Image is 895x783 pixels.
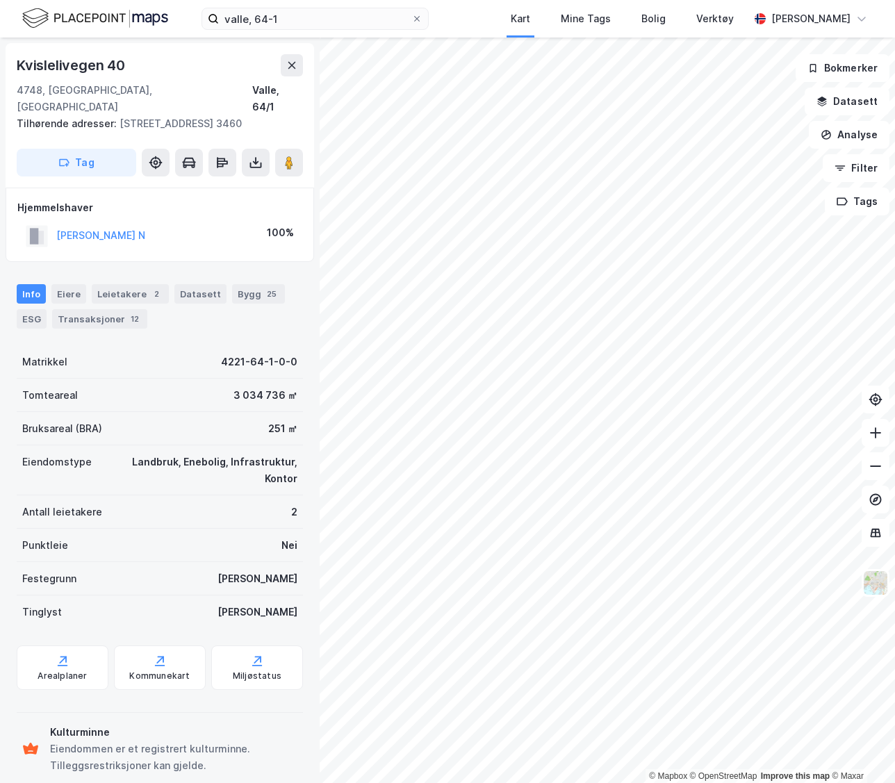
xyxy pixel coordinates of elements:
input: Søk på adresse, matrikkel, gårdeiere, leietakere eller personer [219,8,411,29]
div: Nei [281,537,297,554]
div: 25 [264,287,279,301]
div: Eiendommen er et registrert kulturminne. Tilleggsrestriksjoner kan gjelde. [50,741,297,774]
div: Antall leietakere [22,504,102,520]
div: Arealplaner [38,670,87,682]
div: Datasett [174,284,227,304]
a: Improve this map [761,771,830,781]
div: Bolig [641,10,666,27]
div: Landbruk, Enebolig, Infrastruktur, Kontor [108,454,297,487]
a: Mapbox [649,771,687,781]
div: 12 [128,312,142,326]
div: Info [17,284,46,304]
a: Maxar [832,771,864,781]
div: 2 [291,504,297,520]
div: Eiendomstype [22,454,92,470]
img: Z [862,570,889,596]
div: Bygg [232,284,285,304]
button: Analyse [809,121,889,149]
div: Transaksjoner [52,309,147,329]
span: Tilhørende adresser: [17,117,120,129]
div: Kart [511,10,530,27]
div: [PERSON_NAME] [217,604,297,620]
div: Hjemmelshaver [17,199,302,216]
div: ESG [17,309,47,329]
div: 4221-64-1-0-0 [221,354,297,370]
div: 100% [267,224,294,241]
div: Mine Tags [561,10,611,27]
div: Bruksareal (BRA) [22,420,102,437]
div: Tinglyst [22,604,62,620]
div: Kvislelivegen 40 [17,54,128,76]
button: Tags [825,188,889,215]
div: Punktleie [22,537,68,554]
div: Eiere [51,284,86,304]
div: Miljøstatus [233,670,281,682]
button: Datasett [805,88,889,115]
div: Verktøy [696,10,734,27]
div: 3 034 736 ㎡ [233,387,297,404]
a: OpenStreetMap [690,771,757,781]
img: logo.f888ab2527a4732fd821a326f86c7f29.svg [22,6,168,31]
div: 4748, [GEOGRAPHIC_DATA], [GEOGRAPHIC_DATA] [17,82,252,115]
div: [STREET_ADDRESS] 3460 [17,115,292,132]
div: Matrikkel [22,354,67,370]
div: Tomteareal [22,387,78,404]
div: 2 [149,287,163,301]
div: 251 ㎡ [268,420,297,437]
div: [PERSON_NAME] [771,10,851,27]
div: Kommunekart [129,670,190,682]
button: Tag [17,149,136,176]
button: Filter [823,154,889,182]
div: Leietakere [92,284,169,304]
button: Bokmerker [796,54,889,82]
div: Valle, 64/1 [252,82,303,115]
div: [PERSON_NAME] [217,570,297,587]
div: Festegrunn [22,570,76,587]
div: Kulturminne [50,724,297,741]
